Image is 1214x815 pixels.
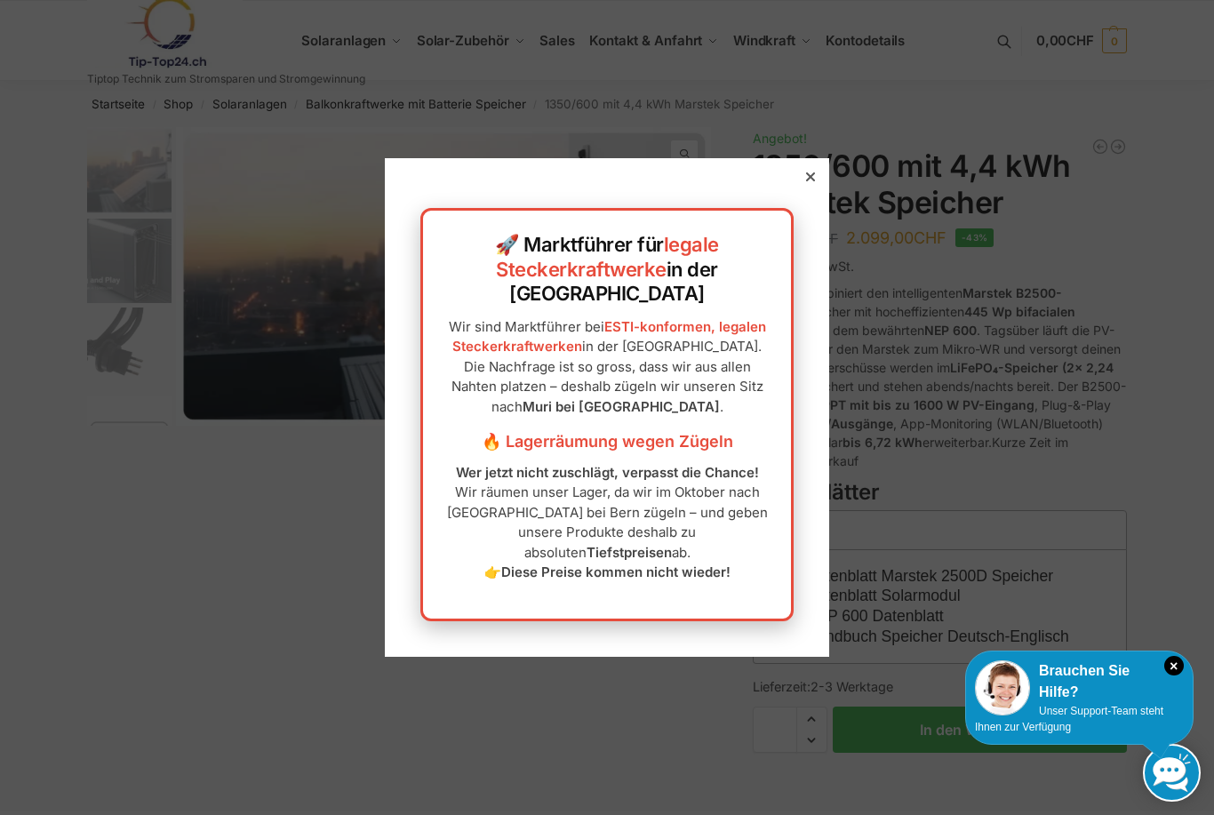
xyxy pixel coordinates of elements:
[1164,656,1184,675] i: Schließen
[975,705,1163,733] span: Unser Support-Team steht Ihnen zur Verfügung
[441,317,773,418] p: Wir sind Marktführer bei in der [GEOGRAPHIC_DATA]. Die Nachfrage ist so gross, dass wir aus allen...
[452,318,766,356] a: ESTI-konformen, legalen Steckerkraftwerken
[456,464,759,481] strong: Wer jetzt nicht zuschlägt, verpasst die Chance!
[441,233,773,307] h2: 🚀 Marktführer für in der [GEOGRAPHIC_DATA]
[441,430,773,453] h3: 🔥 Lagerräumung wegen Zügeln
[441,463,773,583] p: Wir räumen unser Lager, da wir im Oktober nach [GEOGRAPHIC_DATA] bei Bern zügeln – und geben unse...
[975,660,1184,703] div: Brauchen Sie Hilfe?
[975,660,1030,715] img: Customer service
[523,398,720,415] strong: Muri bei [GEOGRAPHIC_DATA]
[587,544,672,561] strong: Tiefstpreisen
[496,233,719,281] a: legale Steckerkraftwerke
[501,563,731,580] strong: Diese Preise kommen nicht wieder!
